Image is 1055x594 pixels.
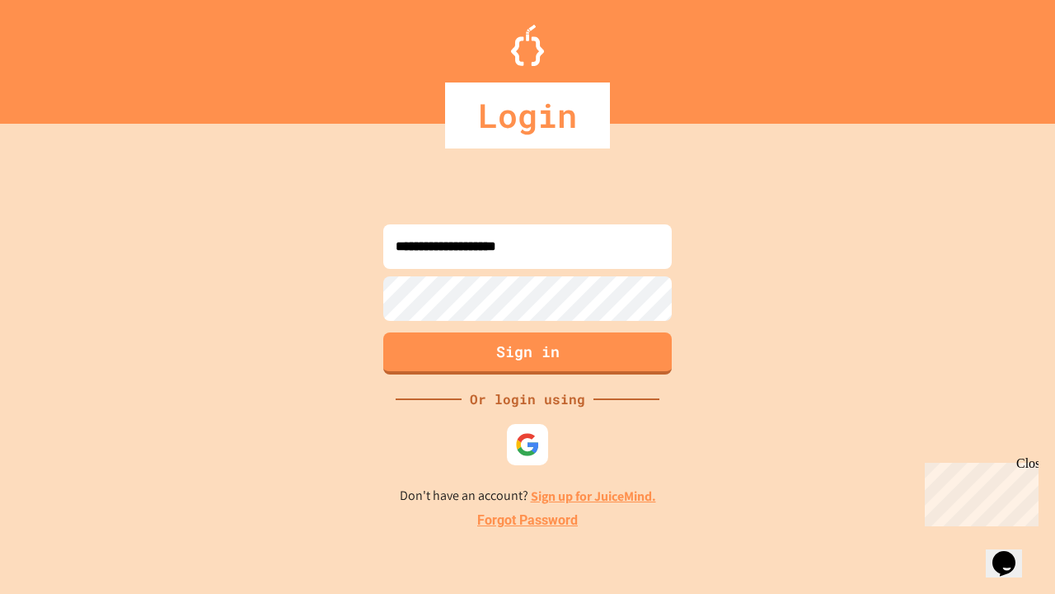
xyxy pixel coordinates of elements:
iframe: chat widget [986,528,1039,577]
a: Forgot Password [477,511,578,530]
a: Sign up for JuiceMind. [531,488,656,505]
p: Don't have an account? [400,486,656,507]
img: google-icon.svg [515,432,540,457]
div: Or login using [462,389,593,409]
iframe: chat widget [918,456,1039,526]
div: Chat with us now!Close [7,7,114,105]
button: Sign in [383,332,672,375]
div: Login [445,82,610,148]
img: Logo.svg [511,25,544,66]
